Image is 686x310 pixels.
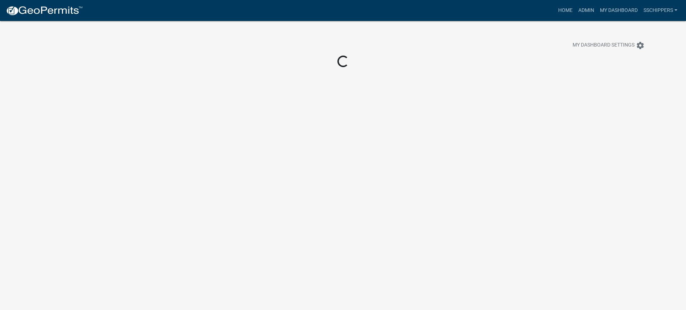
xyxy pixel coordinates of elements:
[573,41,635,50] span: My Dashboard Settings
[641,4,680,17] a: sschippers
[597,4,641,17] a: My Dashboard
[567,38,650,52] button: My Dashboard Settingssettings
[555,4,575,17] a: Home
[636,41,645,50] i: settings
[575,4,597,17] a: Admin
